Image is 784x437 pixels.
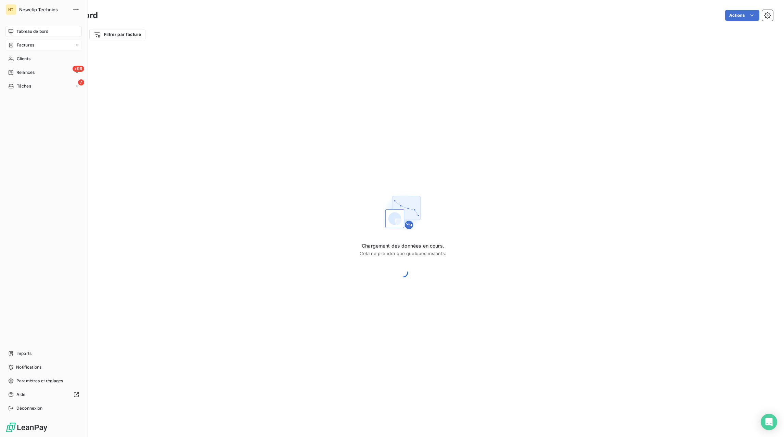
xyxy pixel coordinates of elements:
span: Relances [16,69,35,76]
span: Notifications [16,364,41,370]
img: First time [381,190,425,234]
span: Déconnexion [16,405,43,411]
span: Imports [16,350,31,357]
img: Logo LeanPay [5,422,48,433]
span: Chargement des données en cours. [360,242,446,249]
span: 7 [78,79,84,85]
span: Clients [17,56,30,62]
div: Open Intercom Messenger [761,414,777,430]
span: Tableau de bord [16,28,48,35]
div: NT [5,4,16,15]
button: Filtrer par facture [89,29,145,40]
span: Paramètres et réglages [16,378,63,384]
button: Actions [725,10,759,21]
span: Cela ne prendra que quelques instants. [360,251,446,256]
span: Newclip Technics [19,7,68,12]
a: Aide [5,389,82,400]
span: +99 [73,66,84,72]
span: Tâches [17,83,31,89]
span: Factures [17,42,34,48]
span: Aide [16,392,26,398]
